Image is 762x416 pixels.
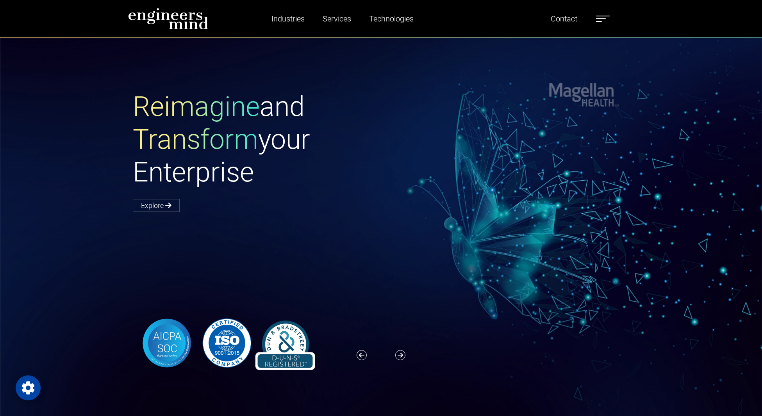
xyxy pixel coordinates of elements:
[133,91,260,123] span: Reimagine
[366,10,417,28] a: Technologies
[133,123,258,155] span: Transform
[548,10,580,28] a: Contact
[319,10,354,28] a: Services
[268,10,308,28] a: Industries
[133,90,381,188] h1: and your Enterprise
[133,316,320,370] img: banner-logo
[128,8,209,30] img: logo
[133,199,180,212] a: Explore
